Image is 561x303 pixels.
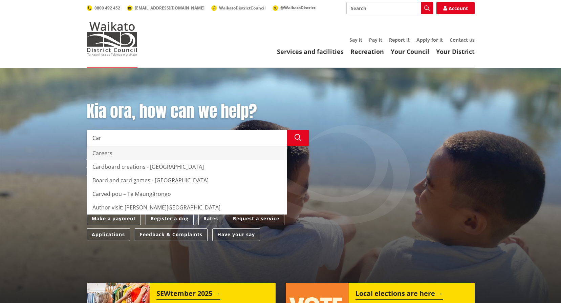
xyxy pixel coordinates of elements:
[436,2,475,14] a: Account
[87,174,287,187] div: Board and card games - [GEOGRAPHIC_DATA]
[87,228,130,241] a: Applications
[87,187,287,201] div: Carved pou – Te Maungārongo
[211,5,266,11] a: WaikatoDistrictCouncil
[530,275,554,299] iframe: Messenger Launcher
[228,213,284,225] a: Request a service
[87,146,287,160] div: Careers
[450,37,475,43] a: Contact us
[277,47,344,56] a: Services and facilities
[135,5,204,11] span: [EMAIL_ADDRESS][DOMAIN_NAME]
[87,102,309,121] h1: Kia ora, how can we help?
[346,2,433,14] input: Search input
[135,228,208,241] a: Feedback & Complaints
[389,37,410,43] a: Report it
[156,289,220,300] h2: SEWtember 2025
[369,37,382,43] a: Pay it
[219,5,266,11] span: WaikatoDistrictCouncil
[350,47,384,56] a: Recreation
[87,213,141,225] a: Make a payment
[212,228,260,241] a: Have your say
[94,5,120,11] span: 0800 492 452
[349,37,362,43] a: Say it
[416,37,443,43] a: Apply for it
[355,289,443,300] h2: Local elections are here
[87,160,287,174] div: Cardboard creations - [GEOGRAPHIC_DATA]
[87,201,287,214] div: Author visit: [PERSON_NAME][GEOGRAPHIC_DATA]
[280,5,316,11] span: @WaikatoDistrict
[146,213,194,225] a: Register a dog
[273,5,316,11] a: @WaikatoDistrict
[127,5,204,11] a: [EMAIL_ADDRESS][DOMAIN_NAME]
[436,47,475,56] a: Your District
[87,22,137,56] img: Waikato District Council - Te Kaunihera aa Takiwaa o Waikato
[87,130,287,146] input: Search input
[198,213,223,225] a: Rates
[87,5,120,11] a: 0800 492 452
[391,47,429,56] a: Your Council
